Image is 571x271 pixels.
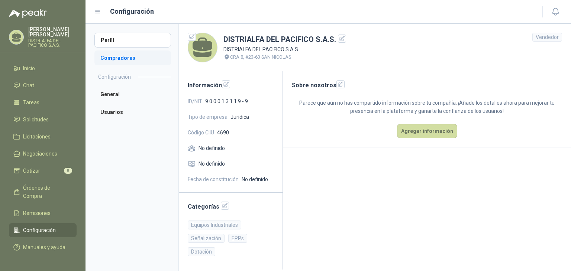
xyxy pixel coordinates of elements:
span: Chat [23,81,34,89]
span: Inicio [23,64,35,72]
span: Solicitudes [23,115,49,124]
a: Cotizar8 [9,164,77,178]
a: Compradores [94,50,171,65]
img: Logo peakr [9,9,47,18]
p: Parece que aún no has compartido información sobre tu compañía. ¡Añade los detalles ahora para me... [292,99,562,115]
a: Órdenes de Compra [9,181,77,203]
p: CRA 8, #23-63 SAN NICOLAS [230,53,291,61]
span: 9 0 0 0 1 3 1 1 9 - 9 [205,97,248,105]
a: Perfil [94,33,171,48]
a: Chat [9,78,77,92]
a: Licitaciones [9,130,77,144]
span: Tareas [23,98,39,107]
span: No definido [199,144,225,152]
h1: Configuración [110,6,154,17]
div: EPPs [228,234,247,243]
span: No definido [199,160,225,168]
span: Código CIIU [188,128,214,137]
a: Usuarios [94,105,171,120]
a: Solicitudes [9,112,77,127]
span: Configuración [23,226,56,234]
p: DISTRIALFA DEL PACIFICO S.A.S. [223,45,346,53]
span: Cotizar [23,167,40,175]
span: Fecha de constitución [188,175,239,183]
span: 4690 [217,128,229,137]
span: No definido [242,175,268,183]
div: Dotación [188,247,215,256]
div: Señalización [188,234,225,243]
span: Negociaciones [23,150,57,158]
h2: Información [188,80,274,90]
a: Inicio [9,61,77,75]
a: Negociaciones [9,147,77,161]
h2: Sobre nosotros [292,80,562,90]
span: Manuales y ayuda [23,243,65,251]
a: Configuración [9,223,77,237]
div: Equipos Industriales [188,221,241,229]
span: Remisiones [23,209,51,217]
a: Manuales y ayuda [9,240,77,254]
span: Órdenes de Compra [23,184,70,200]
span: Tipo de empresa [188,113,228,121]
h2: Categorías [188,202,274,211]
h1: DISTRIALFA DEL PACIFICO S.A.S. [223,34,346,45]
span: ID/NIT [188,97,202,105]
span: Jurídica [230,113,249,121]
h2: Configuración [98,73,131,81]
span: Licitaciones [23,133,51,141]
div: Vendedor [532,33,562,42]
p: DISTRIALFA DEL PACIFICO S.A.S. [28,39,77,48]
span: 8 [64,168,72,174]
a: Tareas [9,95,77,110]
button: Agregar información [397,124,457,138]
p: [PERSON_NAME] [PERSON_NAME] [28,27,77,37]
a: Remisiones [9,206,77,220]
a: General [94,87,171,102]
